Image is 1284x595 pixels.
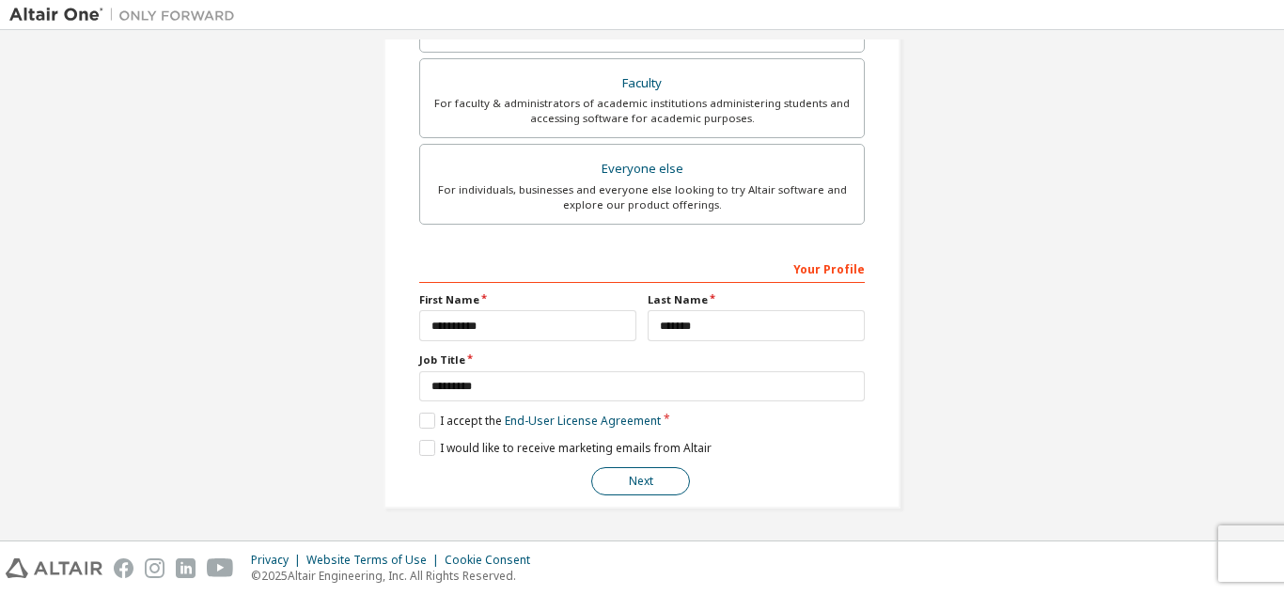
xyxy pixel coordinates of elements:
[419,352,865,368] label: Job Title
[419,292,636,307] label: First Name
[251,553,306,568] div: Privacy
[505,413,661,429] a: End-User License Agreement
[431,70,853,97] div: Faculty
[6,558,102,578] img: altair_logo.svg
[114,558,133,578] img: facebook.svg
[145,558,164,578] img: instagram.svg
[419,413,661,429] label: I accept the
[9,6,244,24] img: Altair One
[431,96,853,126] div: For faculty & administrators of academic institutions administering students and accessing softwa...
[431,156,853,182] div: Everyone else
[445,553,541,568] div: Cookie Consent
[648,292,865,307] label: Last Name
[176,558,196,578] img: linkedin.svg
[251,568,541,584] p: © 2025 Altair Engineering, Inc. All Rights Reserved.
[419,440,712,456] label: I would like to receive marketing emails from Altair
[306,553,445,568] div: Website Terms of Use
[591,467,690,495] button: Next
[207,558,234,578] img: youtube.svg
[419,253,865,283] div: Your Profile
[431,182,853,212] div: For individuals, businesses and everyone else looking to try Altair software and explore our prod...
